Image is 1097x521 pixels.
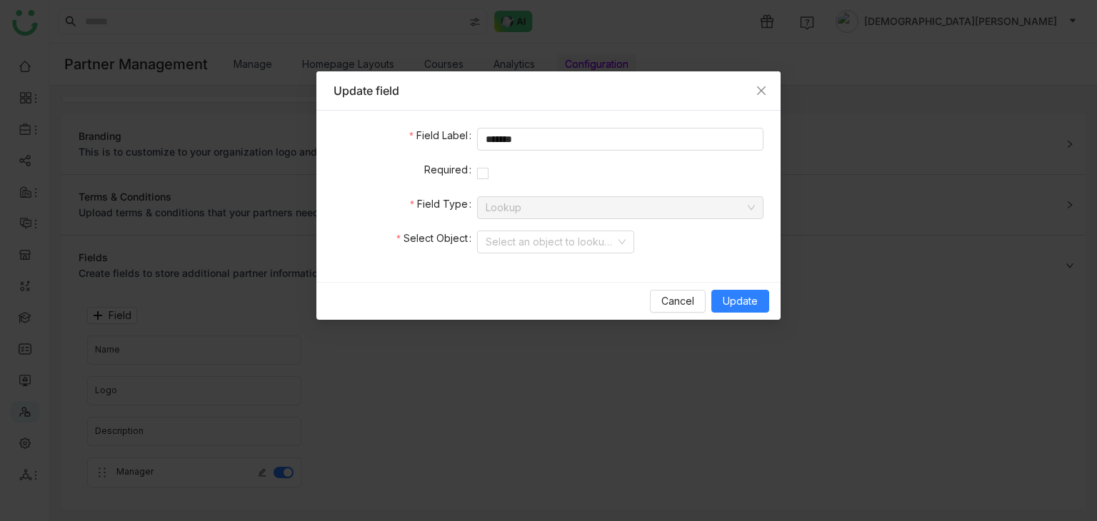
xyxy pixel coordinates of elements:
div: Update field [334,83,763,98]
label: Field Type [410,196,476,212]
label: Field Label [409,128,476,143]
span: Cancel [661,293,694,309]
label: Select Object [396,231,476,246]
span: Update [723,293,758,309]
label: Required [424,162,477,178]
button: Update [711,290,769,313]
button: Close [742,71,781,110]
nz-select-item: Lookup [486,197,755,218]
button: Cancel [650,290,706,313]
